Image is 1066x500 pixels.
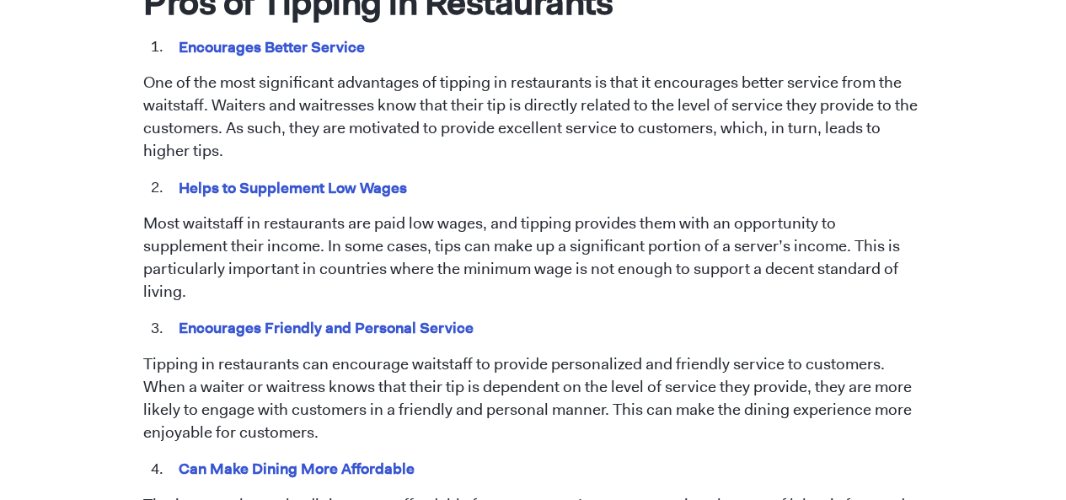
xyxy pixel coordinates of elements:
[175,34,367,60] mark: Encourages Better Service
[175,175,410,201] mark: Helps to Supplement Low Wages
[143,72,923,163] p: One of the most significant advantages of tipping in restaurants is that it encourages better ser...
[175,315,476,341] mark: Encourages Friendly and Personal Service
[175,455,417,481] mark: Can Make Dining More Affordable
[143,212,923,304] p: Most waitstaff in restaurants are paid low wages, and tipping provides them with an opportunity t...
[143,353,923,444] p: Tipping in restaurants can encourage waitstaff to provide personalized and friendly service to cu...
